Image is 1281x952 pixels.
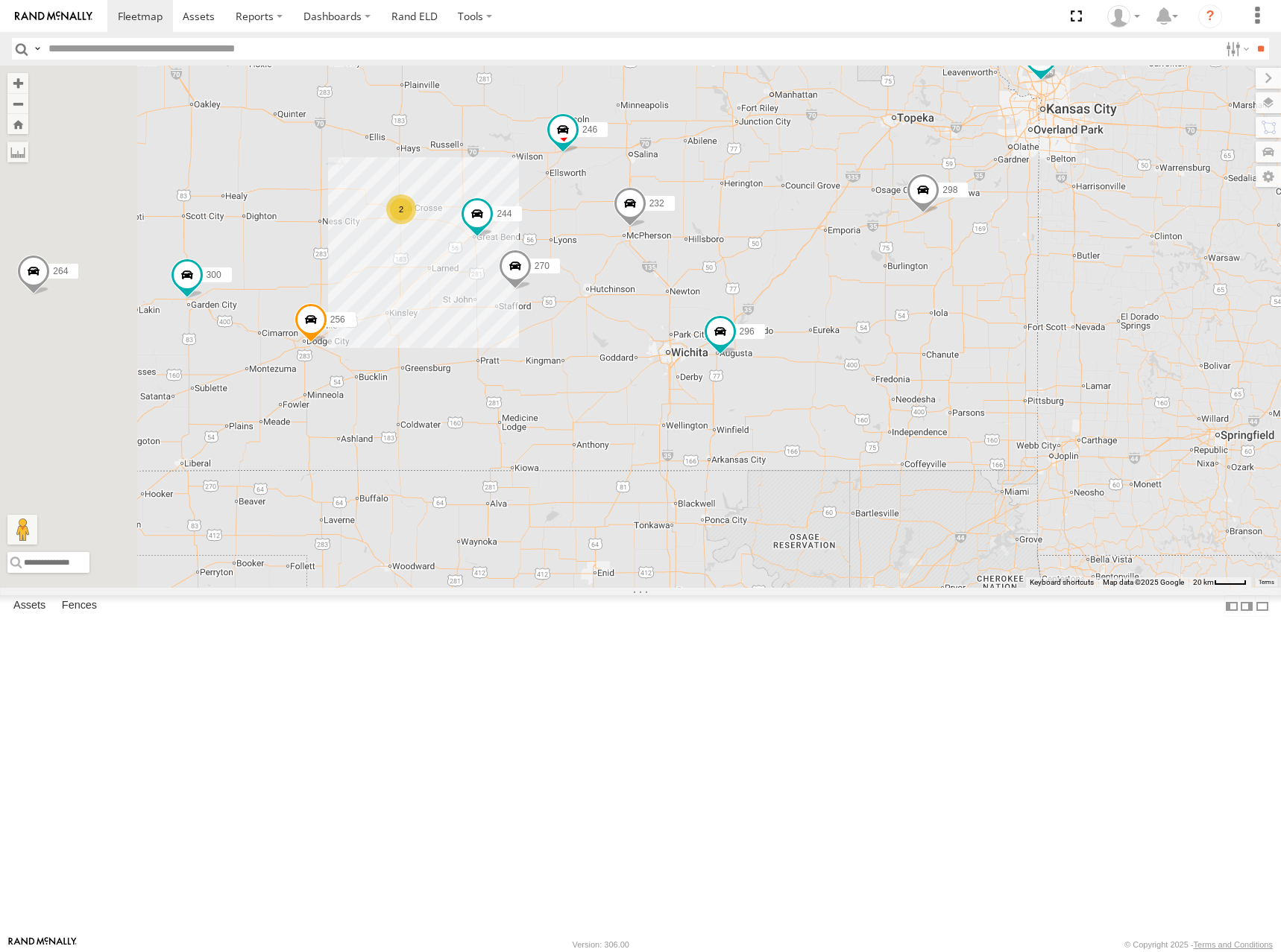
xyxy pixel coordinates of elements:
label: Dock Summary Table to the Left [1224,595,1239,617]
label: Map Settings [1256,166,1281,187]
span: 298 [942,185,957,195]
span: 264 [53,266,68,276]
img: rand-logo.svg [15,11,92,22]
label: Search Query [31,38,43,60]
span: 246 [582,124,597,134]
a: Visit our Website [8,937,77,952]
span: Map data ©2025 Google [1103,578,1184,586]
label: Measure [7,142,28,162]
div: Version: 306.00 [573,940,629,949]
span: 232 [649,198,664,209]
label: Hide Summary Table [1255,595,1270,617]
button: Drag Pegman onto the map to open Street View [7,515,37,545]
div: © Copyright 2025 - [1124,940,1273,949]
button: Map Scale: 20 km per 40 pixels [1189,577,1251,588]
i: ? [1198,4,1222,28]
label: Search Filter Options [1220,38,1252,60]
div: Shane Miller [1102,5,1145,28]
button: Keyboard shortcuts [1030,577,1094,588]
span: 296 [740,326,755,337]
span: 270 [535,261,550,271]
button: Zoom in [7,73,28,93]
a: Terms (opens in new tab) [1259,579,1274,585]
button: Zoom Home [7,114,28,134]
span: 256 [330,314,345,325]
div: 2 [386,194,416,224]
button: Zoom out [7,93,28,114]
span: 20 km [1193,578,1214,586]
label: Assets [6,596,53,617]
span: 244 [497,208,512,218]
label: Dock Summary Table to the Right [1239,595,1254,617]
label: Fences [54,596,104,617]
a: Terms and Conditions [1194,940,1273,949]
span: 300 [207,269,221,279]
